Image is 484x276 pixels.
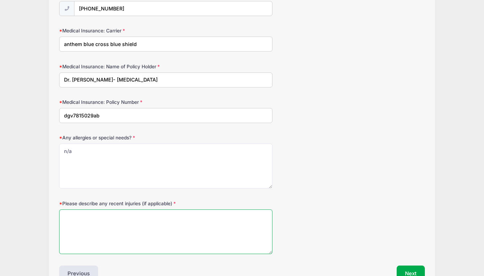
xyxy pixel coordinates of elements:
[59,134,181,141] label: Any allergies or special needs?
[59,200,181,207] label: Please describe any recent injuries (if applicable)
[74,1,272,16] input: (xxx) xxx-xxxx
[59,99,181,106] label: Medical Insurance: Policy Number
[59,27,181,34] label: Medical Insurance: Carrier
[59,63,181,70] label: Medical Insurance: Name of Policy Holder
